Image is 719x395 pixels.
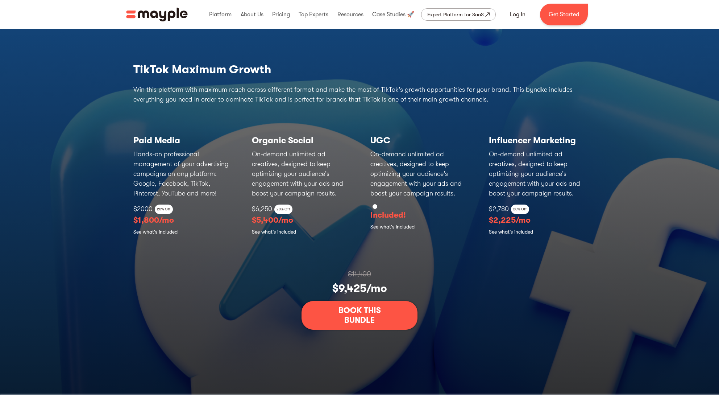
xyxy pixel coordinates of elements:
[348,270,371,278] p: $11,400
[133,135,230,146] h3: Paid Media
[126,8,188,21] img: Mayple logo
[683,360,719,395] iframe: To enrich screen reader interactions, please activate Accessibility in Grammarly extension settings
[370,222,415,233] a: See what's included
[252,135,349,146] h3: Organic Social
[207,3,233,26] div: Platform
[489,204,509,214] p: $2,780
[133,85,586,104] p: Win this platform with maximum reach across different format and make the most of TikTok's growth...
[270,3,292,26] div: Pricing
[427,10,484,19] div: Expert Platform for SaaS
[336,3,365,26] div: Resources
[540,4,588,25] a: Get Started
[297,3,330,26] div: Top Experts
[370,149,467,198] p: On-demand unlimited ad creatives, designed to keep optimizing your audience's engagement with you...
[421,8,496,21] a: Expert Platform for SaaS
[252,227,296,238] a: See what's included
[302,301,417,330] a: BOOK THIS BUNDLE
[133,149,230,198] p: Hands-on professional management of your advertising campaigns on any platform: Google, Facebook,...
[489,227,533,238] a: See what's included
[274,205,292,214] div: 20% Off
[683,360,719,395] div: Chat Widget
[332,280,387,297] p: $9,425/mo
[370,209,467,221] p: Included!
[133,214,230,226] p: $1,800/mo
[239,3,265,26] div: About Us
[370,135,467,146] h3: UGC
[155,205,173,214] div: 20% Off
[501,6,534,23] a: Log In
[133,227,178,238] a: See what's included
[252,204,272,214] p: $6,250
[133,61,586,78] h2: TikTok Maximum Growth
[511,205,529,214] div: 20% Off
[252,214,349,226] p: $5,400/mo
[489,149,586,198] p: On-demand unlimited ad creatives, designed to keep optimizing your audience's engagement with you...
[489,214,586,226] p: $2,225/mo
[133,204,153,214] p: $2000
[252,149,349,198] p: On-demand unlimited ad creatives, designed to keep optimizing your audience's engagement with you...
[126,8,188,21] a: home
[489,135,586,146] h3: Influencer Marketing
[324,306,395,325] div: BOOK THIS BUNDLE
